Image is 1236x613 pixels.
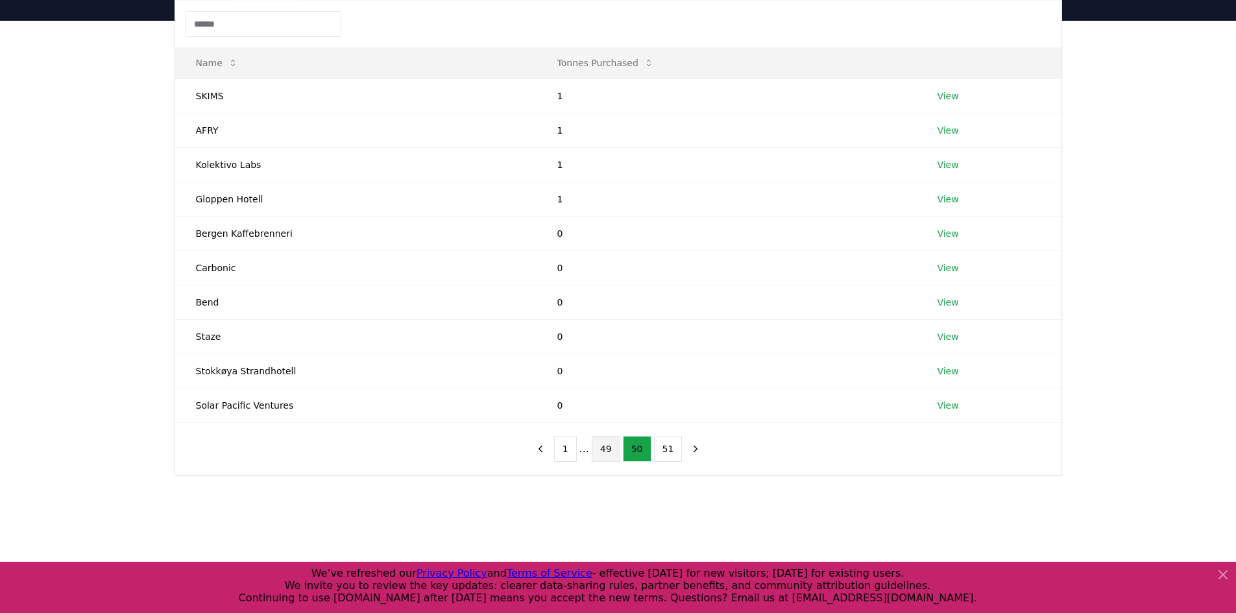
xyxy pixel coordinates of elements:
[537,182,917,216] td: 1
[175,78,537,113] td: SKIMS
[937,261,958,274] a: View
[175,319,537,354] td: Staze
[175,216,537,250] td: Bergen Kaffebrenneri
[685,436,707,462] button: next page
[537,319,917,354] td: 0
[937,193,958,206] a: View
[186,50,248,76] button: Name
[937,90,958,102] a: View
[175,147,537,182] td: Kolektivo Labs
[175,250,537,285] td: Carbonic
[937,124,958,137] a: View
[175,182,537,216] td: Gloppen Hotell
[937,296,958,309] a: View
[547,50,664,76] button: Tonnes Purchased
[537,78,917,113] td: 1
[529,436,551,462] button: previous page
[537,285,917,319] td: 0
[175,388,537,422] td: Solar Pacific Ventures
[654,436,683,462] button: 51
[537,388,917,422] td: 0
[537,250,917,285] td: 0
[937,399,958,412] a: View
[592,436,620,462] button: 49
[937,227,958,240] a: View
[175,285,537,319] td: Bend
[554,436,577,462] button: 1
[175,113,537,147] td: AFRY
[623,436,651,462] button: 50
[537,216,917,250] td: 0
[537,113,917,147] td: 1
[175,354,537,388] td: Stokkøya Strandhotell
[937,365,958,378] a: View
[937,158,958,171] a: View
[937,330,958,343] a: View
[537,147,917,182] td: 1
[579,441,589,457] li: ...
[537,354,917,388] td: 0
